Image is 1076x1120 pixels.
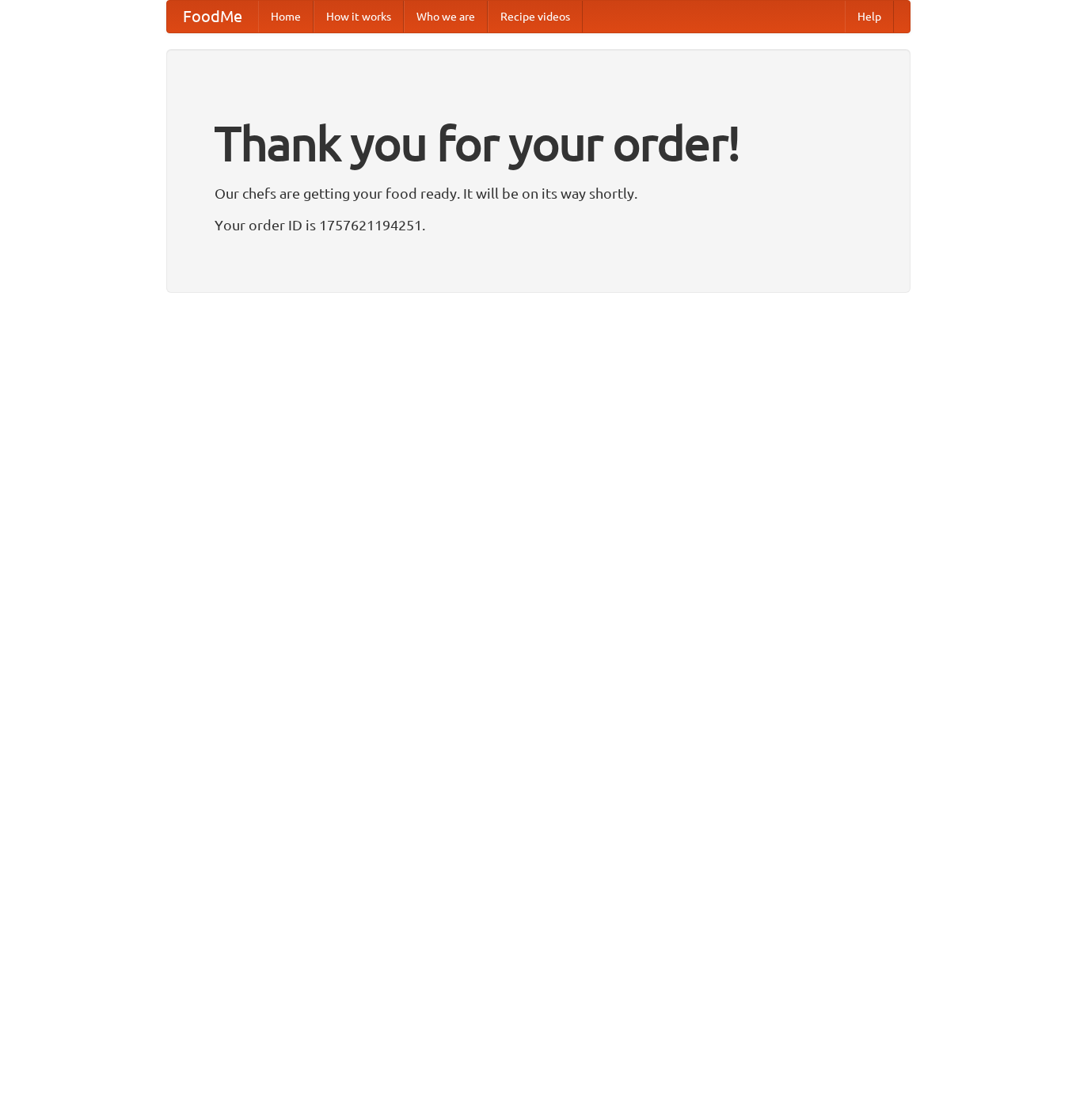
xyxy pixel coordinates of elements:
a: How it works [314,1,404,32]
a: FoodMe [167,1,258,32]
p: Our chefs are getting your food ready. It will be on its way shortly. [215,181,862,205]
a: Recipe videos [488,1,583,32]
a: Help [845,1,894,32]
a: Who we are [404,1,488,32]
p: Your order ID is 1757621194251. [215,213,862,237]
a: Home [258,1,314,32]
h1: Thank you for your order! [215,105,862,181]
